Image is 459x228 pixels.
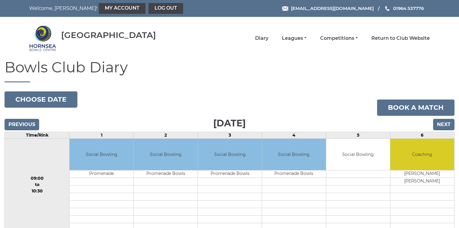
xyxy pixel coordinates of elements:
td: Promenade Bowls [198,170,262,178]
nav: Welcome, [PERSON_NAME]! [29,3,191,14]
td: Social Bowling [198,139,262,170]
h1: Bowls Club Diary [5,59,454,82]
div: [GEOGRAPHIC_DATA] [61,30,156,40]
input: Previous [5,119,39,130]
td: 1 [70,132,134,138]
a: Log out [148,3,183,14]
td: Social Bowling [262,139,326,170]
a: Book a match [377,100,454,116]
a: Phone us 01964 537776 [384,5,424,12]
td: 2 [134,132,198,138]
span: 01964 537776 [393,5,424,11]
td: [PERSON_NAME] [390,170,454,178]
td: Social Bowling [134,139,198,170]
td: 4 [262,132,326,138]
td: Time/Rink [5,132,70,138]
a: Leagues [282,35,307,42]
a: Return to Club Website [371,35,430,42]
td: [PERSON_NAME] [390,178,454,185]
img: Email [282,6,288,11]
img: Hornsea Bowls Centre [29,25,56,52]
td: Social Bowling [326,139,390,170]
button: Choose date [5,91,77,108]
input: Next [433,119,454,130]
td: Social Bowling [70,139,133,170]
td: Promenade [70,170,133,178]
td: 6 [390,132,454,138]
td: 3 [198,132,262,138]
td: 5 [326,132,390,138]
a: Diary [255,35,268,42]
td: Coaching [390,139,454,170]
a: My Account [99,3,145,14]
img: Phone us [385,6,389,11]
a: Competitions [320,35,358,42]
span: [EMAIL_ADDRESS][DOMAIN_NAME] [291,5,374,11]
td: Promenade Bowls [134,170,198,178]
td: Promenade Bowls [262,170,326,178]
a: Email [EMAIL_ADDRESS][DOMAIN_NAME] [282,5,374,12]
